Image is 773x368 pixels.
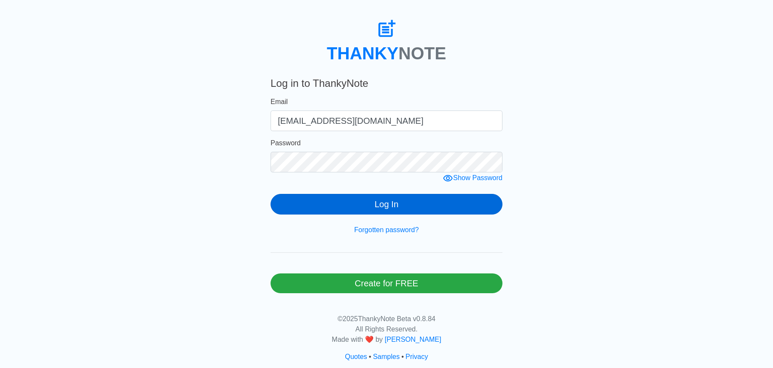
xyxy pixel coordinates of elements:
a: Quotes [345,353,367,360]
button: Log In [271,194,502,215]
h1: THANKY [327,14,446,64]
a: [PERSON_NAME] [385,336,441,343]
label: Email [271,97,288,107]
a: Forgotten password? [354,226,419,233]
input: Your email [271,110,502,131]
div: Show Password [443,173,502,184]
a: Privacy [405,353,428,360]
p: Made with by [277,334,496,345]
a: THANKYNOTE [327,14,446,64]
p: © 2025 ThankyNote Beta v 0.8.84 All Rights Reserved. [277,314,496,334]
h4: Log in to ThankyNote [271,77,502,93]
a: Create for FREE [271,273,502,293]
span: with love [365,336,374,343]
span: NOTE [399,44,446,63]
label: Password [271,138,301,148]
a: Samples [373,353,399,360]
